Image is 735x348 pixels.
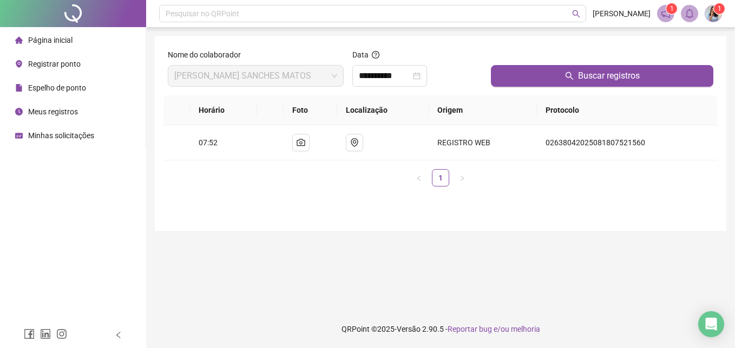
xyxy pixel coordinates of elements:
label: Nome do colaborador [168,49,248,61]
span: search [565,72,574,80]
span: DAYANE FREITAS SANCHES MATOS [174,66,337,86]
span: schedule [15,132,23,139]
th: Origem [429,95,537,125]
span: environment [350,138,359,147]
th: Localização [337,95,428,125]
div: Open Intercom Messenger [698,311,724,337]
button: right [454,169,471,186]
span: Espelho de ponto [28,83,86,92]
span: bell [685,9,694,18]
sup: 1 [666,3,677,14]
span: 07:52 [199,138,218,147]
img: 88055 [705,5,721,22]
span: camera [297,138,305,147]
span: 1 [670,5,674,12]
sup: Atualize o seu contato no menu Meus Dados [714,3,725,14]
span: environment [15,60,23,68]
li: Próxima página [454,169,471,186]
span: question-circle [372,51,379,59]
span: Buscar registros [578,69,640,82]
span: Meus registros [28,107,78,116]
button: Buscar registros [491,65,713,87]
span: Registrar ponto [28,60,81,68]
span: left [115,331,122,339]
button: left [410,169,428,186]
span: clock-circle [15,108,23,115]
li: 1 [432,169,449,186]
span: notification [661,9,671,18]
th: Foto [284,95,337,125]
span: instagram [56,328,67,339]
span: Página inicial [28,36,73,44]
td: REGISTRO WEB [429,125,537,160]
footer: QRPoint © 2025 - 2.90.5 - [146,310,735,348]
span: Versão [397,325,421,333]
th: Horário [190,95,257,125]
span: Minhas solicitações [28,131,94,140]
li: Página anterior [410,169,428,186]
span: facebook [24,328,35,339]
span: file [15,84,23,92]
span: left [416,175,422,182]
span: right [459,175,465,182]
span: linkedin [40,328,51,339]
span: Data [352,50,369,59]
span: Reportar bug e/ou melhoria [448,325,540,333]
a: 1 [432,170,449,186]
span: home [15,36,23,44]
td: 02638042025081807521560 [537,125,718,160]
span: search [572,10,580,18]
span: [PERSON_NAME] [593,8,651,20]
th: Protocolo [537,95,718,125]
span: 1 [718,5,721,12]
